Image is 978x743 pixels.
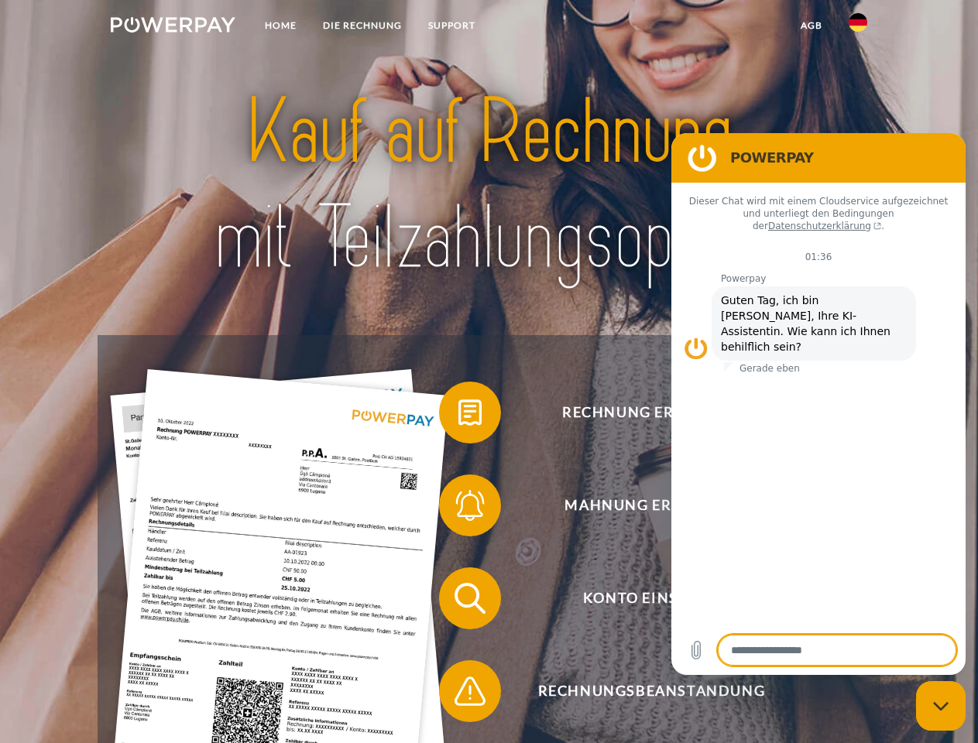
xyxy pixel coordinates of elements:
img: logo-powerpay-white.svg [111,17,235,33]
iframe: Schaltfläche zum Öffnen des Messaging-Fensters; Konversation läuft [916,681,966,731]
button: Rechnungsbeanstandung [439,660,842,722]
span: Konto einsehen [462,567,841,629]
span: Rechnungsbeanstandung [462,660,841,722]
img: qb_bill.svg [451,393,489,432]
span: Rechnung erhalten? [462,382,841,443]
a: Home [252,12,310,39]
img: qb_search.svg [451,579,489,618]
img: qb_bell.svg [451,486,489,525]
img: de [849,13,867,32]
a: agb [788,12,836,39]
button: Konto einsehen [439,567,842,629]
img: qb_warning.svg [451,672,489,710]
span: Mahnung erhalten? [462,474,841,536]
button: Mahnung erhalten? [439,474,842,536]
iframe: Messaging-Fenster [671,133,966,675]
img: title-powerpay_de.svg [148,74,830,296]
a: SUPPORT [415,12,489,39]
button: Rechnung erhalten? [439,382,842,443]
a: DIE RECHNUNG [310,12,415,39]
